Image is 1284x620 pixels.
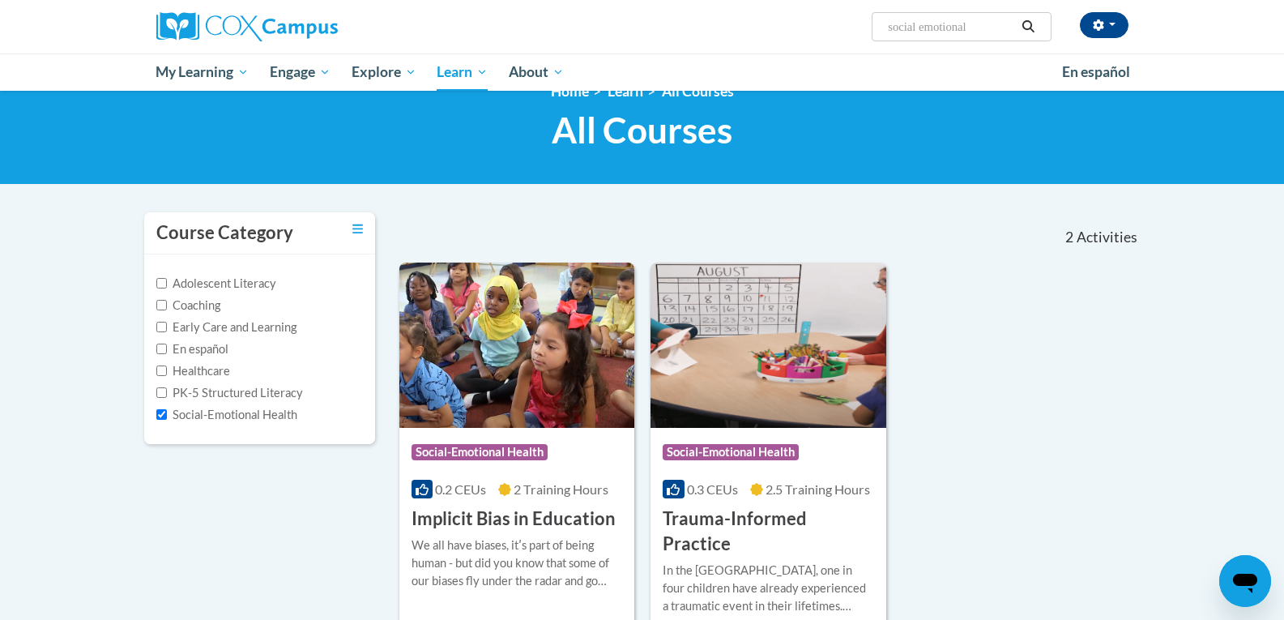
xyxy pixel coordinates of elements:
[156,322,167,332] input: Checkbox for Options
[886,17,1016,36] input: Search Courses
[608,83,643,100] a: Learn
[156,387,167,398] input: Checkbox for Options
[663,444,799,460] span: Social-Emotional Health
[156,12,464,41] a: Cox Campus
[509,62,564,82] span: About
[662,83,734,100] a: All Courses
[156,406,297,424] label: Social-Emotional Health
[1077,229,1137,246] span: Activities
[352,220,363,238] a: Toggle collapse
[156,275,276,293] label: Adolescent Literacy
[552,109,732,152] span: All Courses
[687,481,738,497] span: 0.3 CEUs
[156,297,220,314] label: Coaching
[156,344,167,354] input: Checkbox for Options
[156,278,167,289] input: Checkbox for Options
[437,62,488,82] span: Learn
[1016,17,1040,36] button: Search
[663,507,874,557] h3: Trauma-Informed Practice
[156,62,249,82] span: My Learning
[156,12,338,41] img: Cox Campus
[352,62,416,82] span: Explore
[341,53,427,91] a: Explore
[1052,55,1141,89] a: En español
[663,562,874,615] div: In the [GEOGRAPHIC_DATA], one in four children have already experienced a traumatic event in thei...
[435,481,486,497] span: 0.2 CEUs
[132,53,1153,91] div: Main menu
[146,53,260,91] a: My Learning
[551,83,589,100] a: Home
[1080,12,1128,38] button: Account Settings
[766,481,870,497] span: 2.5 Training Hours
[1062,63,1130,80] span: En español
[412,537,623,590] div: We all have biases, itʹs part of being human - but did you know that some of our biases fly under...
[1219,555,1271,607] iframe: Button to launch messaging window
[156,300,167,310] input: Checkbox for Options
[498,53,574,91] a: About
[514,481,608,497] span: 2 Training Hours
[1065,229,1073,246] span: 2
[651,263,886,428] img: Course Logo
[156,340,228,358] label: En español
[156,384,303,402] label: PK-5 Structured Literacy
[412,507,616,532] h3: Implicit Bias in Education
[399,263,635,428] img: Course Logo
[156,220,293,246] h3: Course Category
[156,409,167,420] input: Checkbox for Options
[259,53,341,91] a: Engage
[426,53,498,91] a: Learn
[156,366,167,376] input: Checkbox for Options
[156,362,230,380] label: Healthcare
[412,444,548,460] span: Social-Emotional Health
[156,319,296,336] label: Early Care and Learning
[270,62,331,82] span: Engage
